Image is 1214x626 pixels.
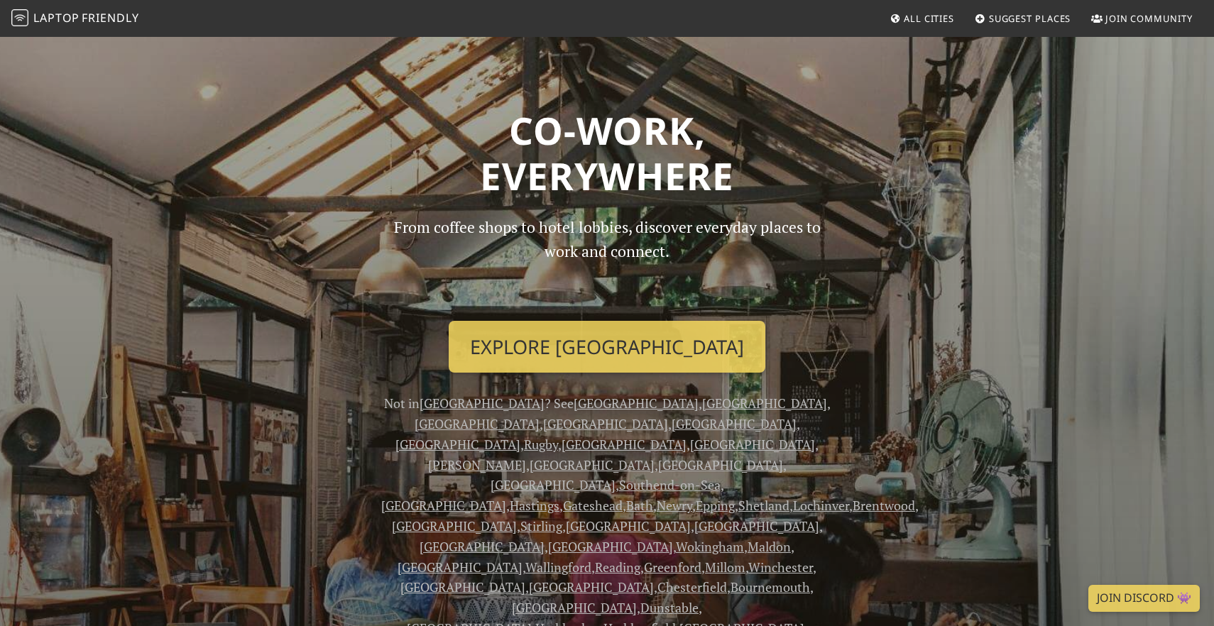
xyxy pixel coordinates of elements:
[748,538,791,555] a: Maldon
[381,497,506,514] a: [GEOGRAPHIC_DATA]
[672,415,797,432] a: [GEOGRAPHIC_DATA]
[1086,6,1198,31] a: Join Community
[525,559,591,576] a: Wallingford
[400,578,525,595] a: [GEOGRAPHIC_DATA]
[420,395,545,412] a: [GEOGRAPHIC_DATA]
[449,321,765,373] a: Explore [GEOGRAPHIC_DATA]
[853,497,915,514] a: Brentwood
[989,12,1071,25] span: Suggest Places
[690,436,815,453] a: [GEOGRAPHIC_DATA]
[11,6,139,31] a: LaptopFriendly LaptopFriendly
[33,10,80,26] span: Laptop
[640,599,699,616] a: Dunstable
[748,559,813,576] a: Winchester
[530,456,655,473] a: [GEOGRAPHIC_DATA]
[738,497,789,514] a: Shetland
[731,578,810,595] a: Bournemouth
[619,476,721,493] a: Southend-on-Sea
[793,497,849,514] a: Lochinver
[595,559,640,576] a: Reading
[1105,12,1193,25] span: Join Community
[491,476,616,493] a: [GEOGRAPHIC_DATA]
[428,456,526,473] a: [PERSON_NAME]
[415,415,540,432] a: [GEOGRAPHIC_DATA]
[696,497,735,514] a: Epping
[392,517,517,534] a: [GEOGRAPHIC_DATA]
[969,6,1077,31] a: Suggest Places
[657,497,692,514] a: Newry
[574,395,699,412] a: [GEOGRAPHIC_DATA]
[705,559,745,576] a: Millom
[82,10,138,26] span: Friendly
[702,395,827,412] a: [GEOGRAPHIC_DATA]
[566,517,691,534] a: [GEOGRAPHIC_DATA]
[563,497,623,514] a: Gateshead
[543,415,668,432] a: [GEOGRAPHIC_DATA]
[147,108,1067,198] h1: Co-work, Everywhere
[512,599,637,616] a: [GEOGRAPHIC_DATA]
[398,559,523,576] a: [GEOGRAPHIC_DATA]
[1088,585,1200,612] a: Join Discord 👾
[676,538,744,555] a: Wokingham
[562,436,687,453] a: [GEOGRAPHIC_DATA]
[11,9,28,26] img: LaptopFriendly
[381,215,833,309] p: From coffee shops to hotel lobbies, discover everyday places to work and connect.
[395,436,520,453] a: [GEOGRAPHIC_DATA]
[529,578,654,595] a: [GEOGRAPHIC_DATA]
[884,6,960,31] a: All Cities
[694,517,819,534] a: [GEOGRAPHIC_DATA]
[548,538,673,555] a: [GEOGRAPHIC_DATA]
[524,436,558,453] a: Rugby
[520,517,562,534] a: Stirling
[644,559,701,576] a: Greenford
[420,538,545,555] a: [GEOGRAPHIC_DATA]
[626,497,653,514] a: Bath
[658,456,783,473] a: [GEOGRAPHIC_DATA]
[904,12,954,25] span: All Cities
[510,497,559,514] a: Hastings
[657,578,727,595] a: Chesterfield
